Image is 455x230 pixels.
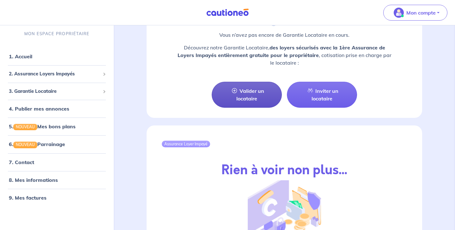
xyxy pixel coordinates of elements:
a: 8. Mes informations [9,176,58,183]
div: Assurance Loyer Impayé [162,141,210,147]
p: MON ESPACE PROPRIÉTAIRE [24,31,89,37]
div: 2. Assurance Loyers Impayés [3,68,111,80]
div: 3. Garantie Locataire [3,85,111,97]
strong: des loyers sécurisés avec la 1ère Assurance de Loyers Impayés entièrement gratuite pour le propri... [178,44,385,58]
span: 3. Garantie Locataire [9,87,100,95]
span: 2. Assurance Loyers Impayés [9,70,100,78]
div: 5.NOUVEAUMes bons plans [3,120,111,133]
div: 9. Mes factures [3,191,111,204]
img: Cautioneo [204,9,251,16]
div: 7. Contact [3,156,111,168]
div: 4. Publier mes annonces [3,102,111,115]
p: Mon compte [406,9,436,16]
div: 6.NOUVEAUParrainage [3,138,111,150]
div: 8. Mes informations [3,173,111,186]
a: Inviter un locataire [287,82,357,108]
a: 7. Contact [9,159,34,165]
a: 6.NOUVEAUParrainage [9,141,65,147]
a: 4. Publier mes annonces [9,105,69,112]
button: illu_account_valid_menu.svgMon compte [383,5,447,21]
p: Vous n’avez pas encore de Garantie Locataire en cours. [162,31,407,39]
p: Découvrez notre Garantie Locataire, , cotisation prise en charge par le locataire : [162,44,407,67]
a: 1. Accueil [9,53,32,60]
a: Valider un locataire [212,82,282,108]
img: illu_account_valid_menu.svg [394,8,404,18]
div: 1. Accueil [3,50,111,63]
h2: Rien à voir non plus... [221,163,347,178]
a: 9. Mes factures [9,194,46,201]
a: 5.NOUVEAUMes bons plans [9,123,76,130]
